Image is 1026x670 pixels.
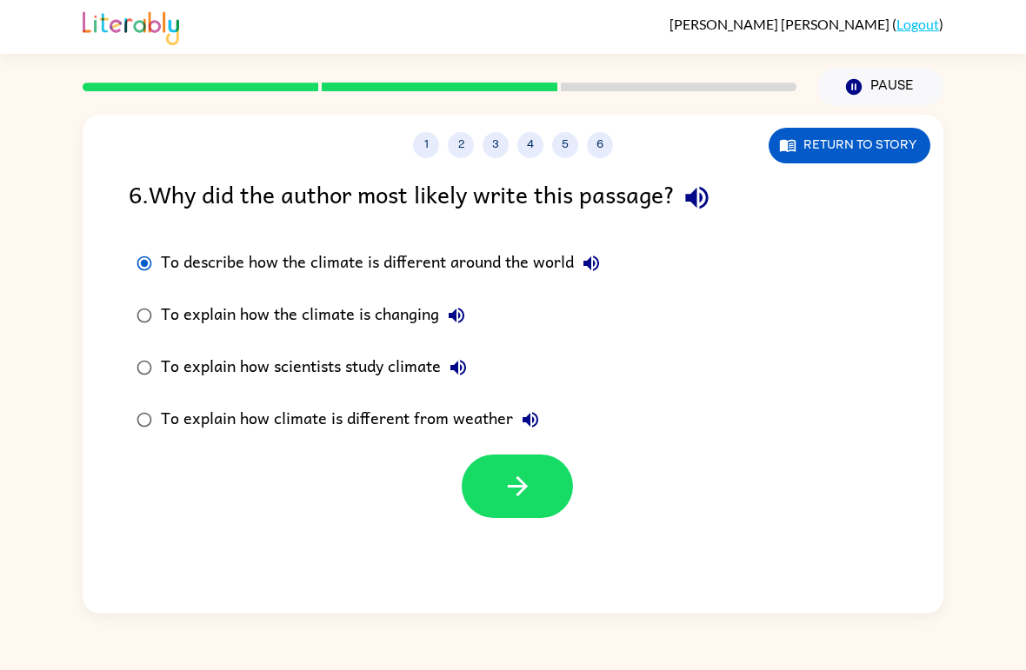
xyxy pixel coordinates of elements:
[483,132,509,158] button: 3
[769,128,930,163] button: Return to story
[161,402,548,437] div: To explain how climate is different from weather
[670,16,892,32] span: [PERSON_NAME] [PERSON_NAME]
[441,350,476,385] button: To explain how scientists study climate
[517,132,543,158] button: 4
[83,7,179,45] img: Literably
[552,132,578,158] button: 5
[439,298,474,333] button: To explain how the climate is changing
[513,402,548,437] button: To explain how climate is different from weather
[161,298,474,333] div: To explain how the climate is changing
[817,67,943,107] button: Pause
[161,246,609,281] div: To describe how the climate is different around the world
[574,246,609,281] button: To describe how the climate is different around the world
[896,16,939,32] a: Logout
[448,132,474,158] button: 2
[129,176,897,220] div: 6 . Why did the author most likely write this passage?
[161,350,476,385] div: To explain how scientists study climate
[587,132,613,158] button: 6
[413,132,439,158] button: 1
[670,16,943,32] div: ( )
